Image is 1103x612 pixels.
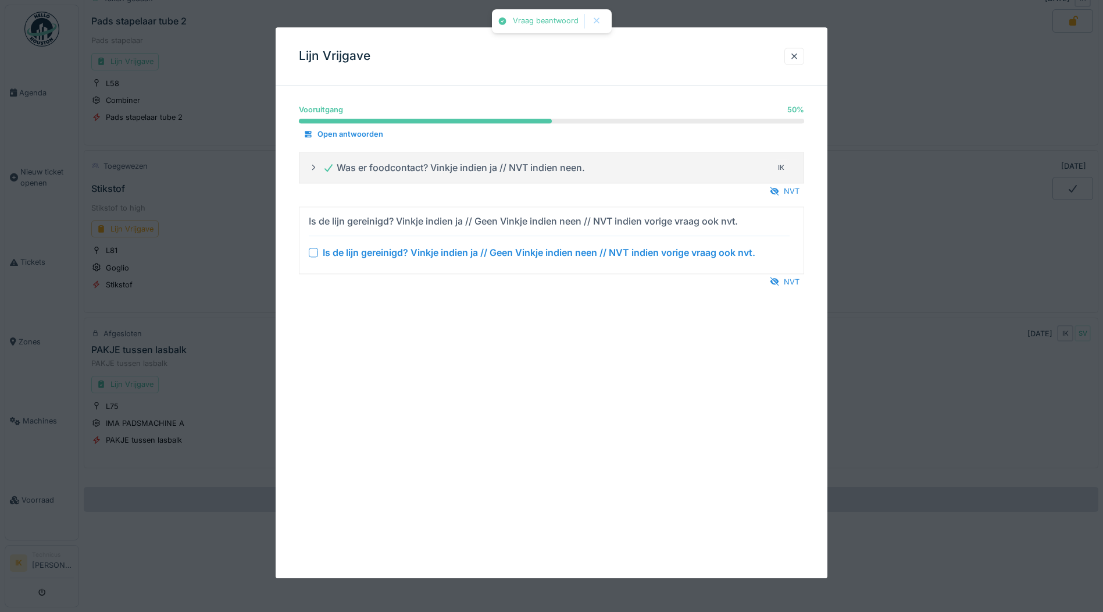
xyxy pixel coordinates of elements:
div: NVT [765,184,804,200]
summary: Is de lijn gereinigd? Vinkje indien ja // Geen Vinkje indien neen // NVT indien vorige vraag ook ... [304,212,799,269]
h3: Lijn Vrijgave [299,49,370,63]
div: 50 % [787,104,804,115]
div: NVT [765,274,804,290]
div: Open antwoorden [299,127,388,143]
div: Was er foodcontact? Vinkje indien ja // NVT indien neen. [323,161,585,175]
summary: Was er foodcontact? Vinkje indien ja // NVT indien neen.IK [304,157,799,179]
div: Vooruitgang [299,104,343,115]
div: Is de lijn gereinigd? Vinkje indien ja // Geen Vinkje indien neen // NVT indien vorige vraag ook ... [323,245,755,259]
div: Is de lijn gereinigd? Vinkje indien ja // Geen Vinkje indien neen // NVT indien vorige vraag ook ... [309,214,738,228]
div: Vraag beantwoord [513,16,579,26]
div: IK [773,159,790,176]
progress: 50 % [299,119,804,124]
